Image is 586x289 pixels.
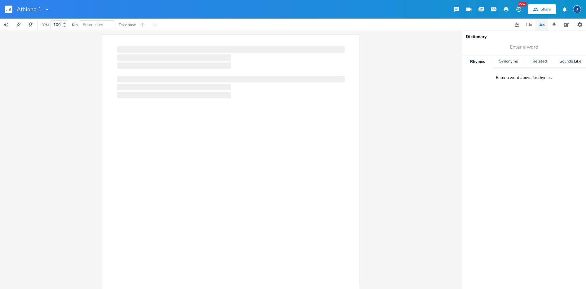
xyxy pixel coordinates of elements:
div: Synonyms [493,55,524,68]
button: Share [528,4,556,14]
div: Transpose [119,23,136,27]
button: New [512,4,525,15]
div: BPM [42,23,49,27]
span: Enter a key [83,22,103,28]
div: Key [72,23,78,27]
div: Enter a word above for rhymes. [496,75,553,80]
div: Dictionary [466,35,582,39]
span: Athlone 1 [17,6,42,12]
div: Rhymes [462,55,493,68]
div: Jirzi Hajek [573,5,581,13]
span: Enter a word [510,44,538,51]
div: Share [540,6,551,12]
div: Sounds Like [555,55,586,68]
div: Related [524,55,555,68]
div: New [518,2,527,6]
button: J [573,2,581,16]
